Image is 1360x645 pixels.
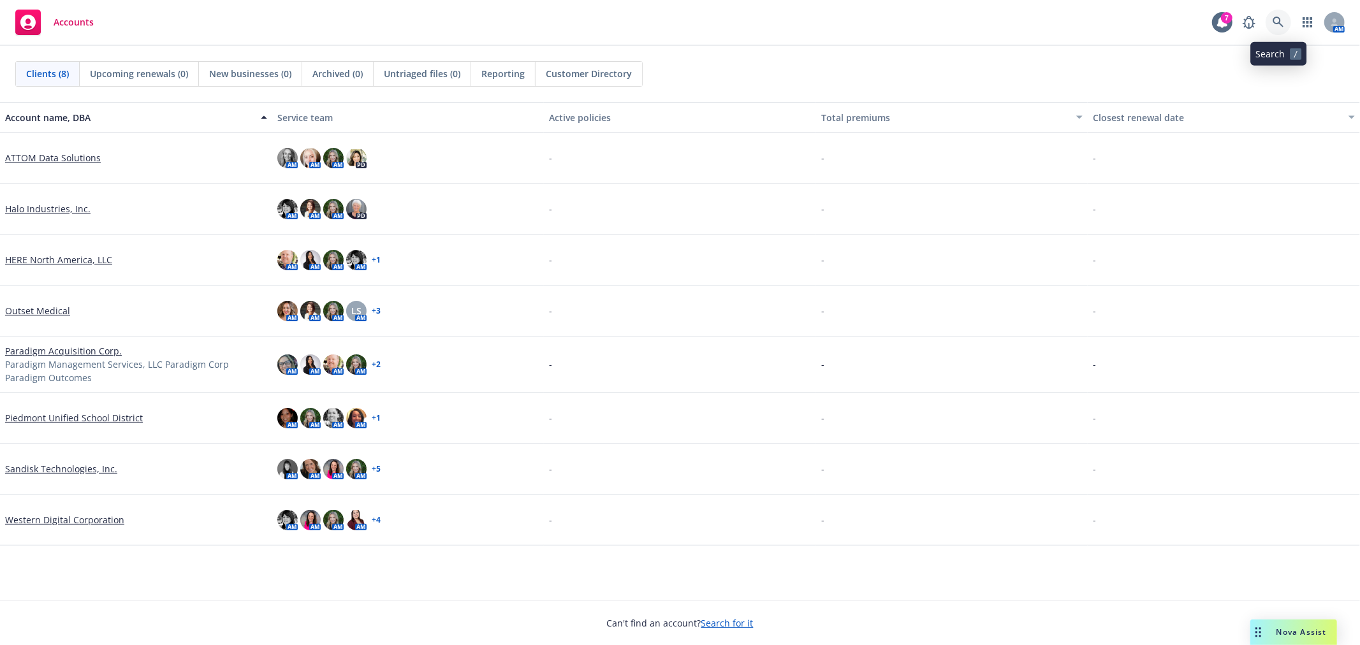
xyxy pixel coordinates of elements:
a: Outset Medical [5,304,70,317]
span: Paradigm Management Services, LLC Paradigm Corp Paradigm Outcomes [5,358,267,384]
img: photo [323,510,344,530]
a: Switch app [1295,10,1320,35]
div: 7 [1221,12,1232,24]
div: Closest renewal date [1093,111,1341,124]
img: photo [346,459,367,479]
span: - [1093,411,1096,424]
span: - [821,304,824,317]
img: photo [323,301,344,321]
span: - [1093,202,1096,215]
a: + 1 [372,256,381,264]
span: - [821,358,824,371]
span: - [1093,358,1096,371]
img: photo [323,408,344,428]
a: Western Digital Corporation [5,513,124,526]
img: photo [346,199,367,219]
span: - [821,462,824,475]
a: ATTOM Data Solutions [5,151,101,164]
img: photo [323,250,344,270]
img: photo [300,199,321,219]
img: photo [277,301,298,321]
span: - [549,304,552,317]
img: photo [300,148,321,168]
button: Active policies [544,102,816,133]
span: Archived (0) [312,67,363,80]
img: photo [277,148,298,168]
span: New businesses (0) [209,67,291,80]
img: photo [300,250,321,270]
span: Nova Assist [1276,627,1327,637]
span: - [549,151,552,164]
span: - [1093,151,1096,164]
span: - [549,202,552,215]
a: Piedmont Unified School District [5,411,143,424]
img: photo [346,408,367,428]
button: Closest renewal date [1088,102,1360,133]
img: photo [346,510,367,530]
button: Nova Assist [1250,620,1337,645]
a: Search for it [701,617,754,629]
img: photo [277,459,298,479]
a: Sandisk Technologies, Inc. [5,462,117,475]
img: photo [277,199,298,219]
img: photo [300,510,321,530]
a: + 4 [372,516,381,524]
img: photo [300,408,321,428]
div: Account name, DBA [5,111,253,124]
span: Untriaged files (0) [384,67,460,80]
img: photo [346,148,367,168]
span: - [1093,253,1096,266]
span: - [1093,304,1096,317]
span: Reporting [481,67,525,80]
span: - [821,151,824,164]
img: photo [323,199,344,219]
img: photo [300,301,321,321]
img: photo [346,354,367,375]
span: - [549,513,552,526]
a: + 3 [372,307,381,315]
a: + 5 [372,465,381,473]
span: LS [351,304,362,317]
a: HERE North America, LLC [5,253,112,266]
span: - [549,358,552,371]
span: - [821,513,824,526]
span: - [549,253,552,266]
a: Accounts [10,4,99,40]
span: - [549,411,552,424]
img: photo [300,354,321,375]
a: Paradigm Acquisition Corp. [5,344,122,358]
div: Drag to move [1250,620,1266,645]
img: photo [277,408,298,428]
img: photo [277,510,298,530]
a: Report a Bug [1236,10,1262,35]
a: Halo Industries, Inc. [5,202,91,215]
span: Customer Directory [546,67,632,80]
span: - [821,411,824,424]
div: Active policies [549,111,811,124]
span: Accounts [54,17,94,27]
span: - [549,462,552,475]
span: Upcoming renewals (0) [90,67,188,80]
span: Clients (8) [26,67,69,80]
span: Can't find an account? [607,616,754,630]
img: photo [323,148,344,168]
a: + 1 [372,414,381,422]
img: photo [346,250,367,270]
a: Search [1266,10,1291,35]
span: - [821,253,824,266]
img: photo [323,459,344,479]
button: Service team [272,102,545,133]
span: - [1093,462,1096,475]
span: - [1093,513,1096,526]
img: photo [277,250,298,270]
img: photo [300,459,321,479]
a: + 2 [372,361,381,368]
div: Total premiums [821,111,1069,124]
img: photo [277,354,298,375]
img: photo [323,354,344,375]
button: Total premiums [816,102,1088,133]
span: - [821,202,824,215]
div: Service team [277,111,539,124]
